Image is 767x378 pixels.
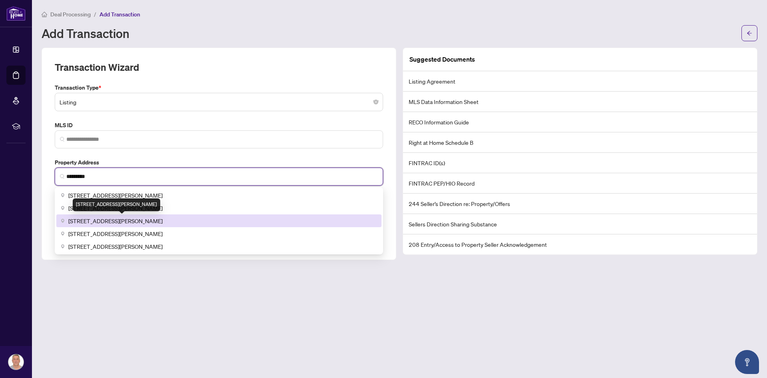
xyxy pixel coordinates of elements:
[403,153,757,173] li: FINTRAC ID(s)
[409,54,475,64] article: Suggested Documents
[55,83,383,92] label: Transaction Type
[99,11,140,18] span: Add Transaction
[403,194,757,214] li: 244 Seller’s Direction re: Property/Offers
[60,174,65,179] img: search_icon
[68,191,163,200] span: [STREET_ADDRESS][PERSON_NAME]
[8,354,24,370] img: Profile Icon
[60,137,65,142] img: search_icon
[403,112,757,132] li: RECO Information Guide
[403,173,757,194] li: FINTRAC PEP/HIO Record
[55,61,139,74] h2: Transaction Wizard
[403,71,757,92] li: Listing Agreement
[60,94,378,110] span: Listing
[68,242,163,251] span: [STREET_ADDRESS][PERSON_NAME]
[403,234,757,254] li: 208 Entry/Access to Property Seller Acknowledgement
[403,214,757,234] li: Sellers Direction Sharing Substance
[50,11,91,18] span: Deal Processing
[735,350,759,374] button: Open asap
[55,121,383,130] label: MLS ID
[55,158,383,167] label: Property Address
[94,10,96,19] li: /
[68,216,163,225] span: [STREET_ADDRESS][PERSON_NAME]
[403,132,757,153] li: Right at Home Schedule B
[68,204,163,212] span: [STREET_ADDRESS][PERSON_NAME]
[403,92,757,112] li: MLS Data Information Sheet
[68,229,163,238] span: [STREET_ADDRESS][PERSON_NAME]
[42,12,47,17] span: home
[6,6,26,21] img: logo
[42,27,129,40] h1: Add Transaction
[374,100,378,104] span: close-circle
[747,30,752,36] span: arrow-left
[73,198,160,211] div: [STREET_ADDRESS][PERSON_NAME]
